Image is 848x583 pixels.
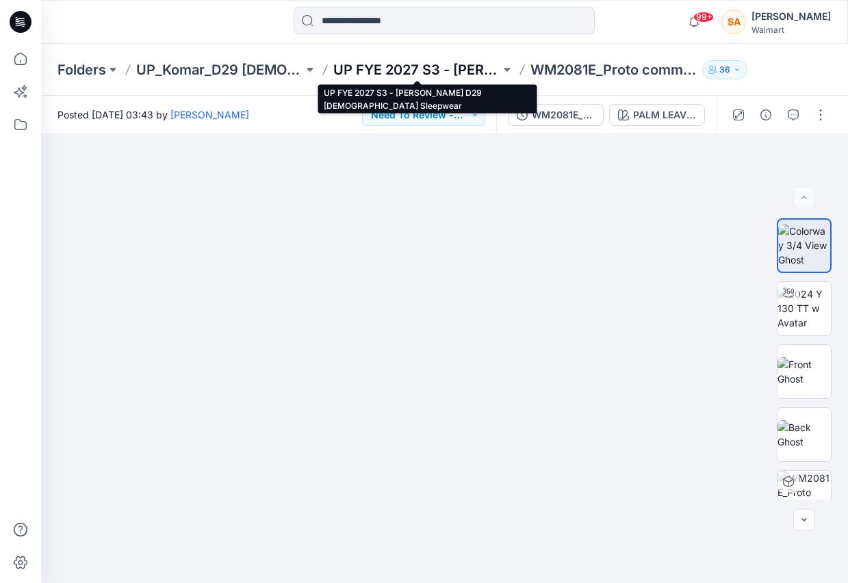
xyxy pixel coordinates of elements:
div: Walmart [751,25,831,35]
span: 99+ [693,12,714,23]
a: UP_Komar_D29 [DEMOGRAPHIC_DATA] Sleep [136,60,303,79]
div: SA [721,10,746,34]
div: [PERSON_NAME] [751,8,831,25]
button: 36 [702,60,747,79]
img: Front Ghost [778,357,831,386]
a: Folders [57,60,106,79]
img: eyJhbGciOiJIUzI1NiIsImtpZCI6IjAiLCJzbHQiOiJzZXMiLCJ0eXAiOiJKV1QifQ.eyJkYXRhIjp7InR5cGUiOiJzdG9yYW... [368,134,522,583]
img: Back Ghost [778,420,831,449]
img: 2024 Y 130 TT w Avatar [778,287,831,330]
button: WM2081E_Proto comment applied pattern_REV6 [508,104,604,126]
a: [PERSON_NAME] [170,109,249,120]
p: WM2081E_Proto comment applied pattern_COLORWAY [530,60,697,79]
div: WM2081E_Proto comment applied pattern_REV6 [532,107,595,122]
p: 36 [719,62,730,77]
div: PALM LEAVE V2 CW4 SOOTHING LILAC [633,107,696,122]
button: Details [755,104,777,126]
img: Colorway 3/4 View Ghost [778,224,830,267]
a: UP FYE 2027 S3 - [PERSON_NAME] D29 [DEMOGRAPHIC_DATA] Sleepwear [333,60,500,79]
img: WM2081E_Proto comment applied pattern_REV6 PALM LEAVE V2 CW4 SOOTHING LILAC [778,471,831,524]
span: Posted [DATE] 03:43 by [57,107,249,122]
button: PALM LEAVE V2 CW4 SOOTHING LILAC [609,104,705,126]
